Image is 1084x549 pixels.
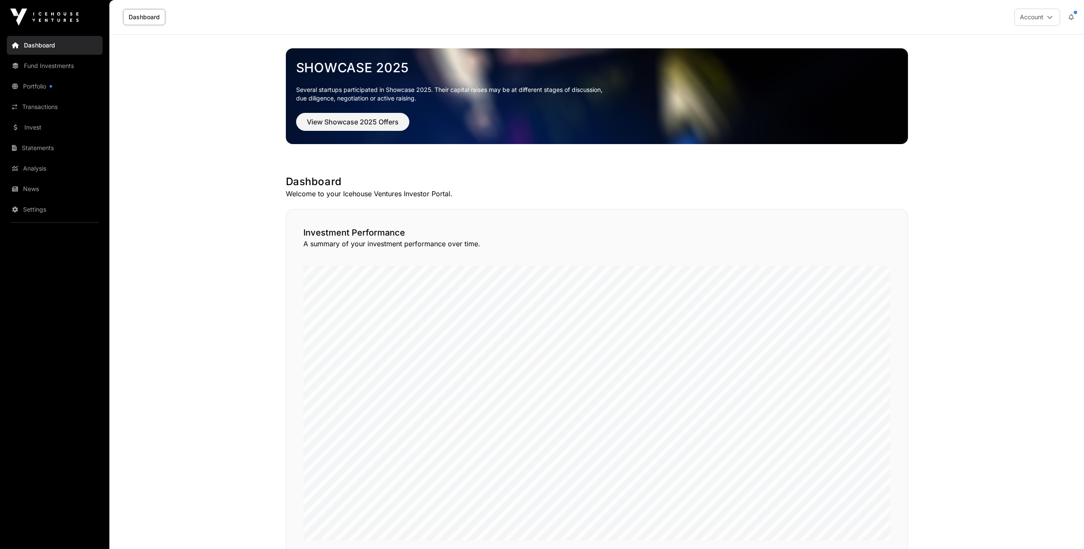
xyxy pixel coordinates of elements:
[7,118,103,137] a: Invest
[7,180,103,198] a: News
[286,48,908,144] img: Showcase 2025
[7,159,103,178] a: Analysis
[303,239,890,249] p: A summary of your investment performance over time.
[10,9,79,26] img: Icehouse Ventures Logo
[307,117,399,127] span: View Showcase 2025 Offers
[7,77,103,96] a: Portfolio
[123,9,165,25] a: Dashboard
[7,97,103,116] a: Transactions
[7,139,103,157] a: Statements
[303,227,890,239] h2: Investment Performance
[296,60,898,75] a: Showcase 2025
[1014,9,1060,26] button: Account
[296,113,409,131] button: View Showcase 2025 Offers
[1041,508,1084,549] iframe: Chat Widget
[286,175,908,189] h1: Dashboard
[296,121,409,130] a: View Showcase 2025 Offers
[7,56,103,75] a: Fund Investments
[7,200,103,219] a: Settings
[296,86,898,103] p: Several startups participated in Showcase 2025. Their capital raises may be at different stages o...
[7,36,103,55] a: Dashboard
[286,189,908,199] p: Welcome to your Icehouse Ventures Investor Portal.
